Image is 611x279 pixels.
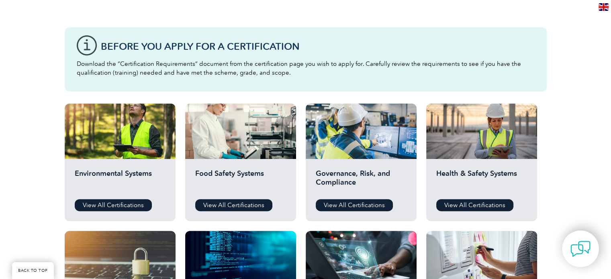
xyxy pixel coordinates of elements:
[75,199,152,211] a: View All Certifications
[77,59,535,77] p: Download the “Certification Requirements” document from the certification page you wish to apply ...
[436,199,513,211] a: View All Certifications
[436,169,527,193] h2: Health & Safety Systems
[75,169,166,193] h2: Environmental Systems
[316,169,407,193] h2: Governance, Risk, and Compliance
[195,199,272,211] a: View All Certifications
[12,262,54,279] a: BACK TO TOP
[570,239,591,259] img: contact-chat.png
[316,199,393,211] a: View All Certifications
[195,169,286,193] h2: Food Safety Systems
[101,41,535,51] h3: Before You Apply For a Certification
[599,3,609,11] img: en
